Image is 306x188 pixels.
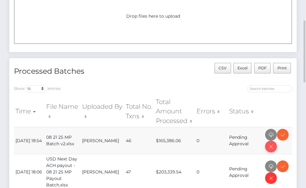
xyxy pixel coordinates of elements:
td: $165,386.06 [154,127,195,154]
th: Status: activate to sort column ascending [228,96,264,127]
th: Uploaded By: activate to sort column ascending [81,96,124,127]
button: PDF [254,63,271,73]
th: Errors: activate to sort column ascending [195,96,228,127]
td: [PERSON_NAME] [81,127,124,154]
span: Print [277,66,287,70]
span: Excel [237,66,247,70]
td: 46 [124,127,154,154]
h4: Processed Batches [14,66,149,77]
span: PDF [258,66,267,70]
button: CSV [215,63,231,73]
th: Total Amount Processed: activate to sort column ascending [154,96,195,127]
th: Total No. Txns: activate to sort column ascending [124,96,154,127]
button: Print [273,63,291,73]
label: Show entries [14,85,60,92]
th: File Name: activate to sort column ascending [45,96,81,127]
button: Excel [233,63,252,73]
td: 0 [195,127,228,154]
td: [DATE] 18:54 [14,127,45,154]
span: Drop files here to upload [126,13,180,19]
span: CSV [219,66,227,70]
input: Search batches [247,85,292,92]
th: Time: activate to sort column ascending [14,96,45,127]
td: 08 21 25 MP Batch v2.xlsx [45,127,81,154]
td: Pending Approval [228,127,264,154]
select: Showentries [24,85,48,92]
